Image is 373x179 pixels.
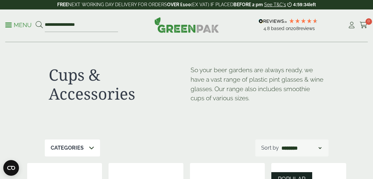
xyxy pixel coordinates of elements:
span: 0 [365,18,372,25]
strong: OVER £100 [167,2,191,7]
p: So your beer gardens are always ready, we have a vast range of plastic pint glasses & wine glasse... [191,65,325,103]
span: left [309,2,316,7]
a: See T&C's [264,2,286,7]
p: Sort by [261,144,279,152]
span: 4:59:34 [293,2,309,7]
select: Shop order [280,144,323,152]
i: My Account [348,22,356,28]
strong: BEFORE 2 pm [233,2,263,7]
i: Cart [360,22,368,28]
strong: FREE [57,2,68,7]
span: reviews [299,26,315,31]
span: Based on [271,26,291,31]
a: 0 [360,20,368,30]
span: 4.8 [263,26,271,31]
div: 4.79 Stars [289,18,318,24]
span: 208 [291,26,299,31]
a: Menu [5,21,32,28]
p: Menu [5,21,32,29]
img: REVIEWS.io [259,19,287,24]
h1: Cups & Accessories [49,65,183,103]
button: Open CMP widget [3,160,19,176]
p: Categories [51,144,84,152]
img: GreenPak Supplies [154,17,219,33]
